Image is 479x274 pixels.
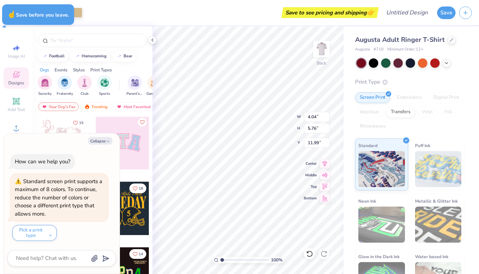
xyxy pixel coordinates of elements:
[73,67,85,73] div: Styles
[49,54,65,58] div: football
[417,107,437,118] div: Vinyl
[314,42,329,56] img: Back
[126,75,143,97] button: filter button
[415,151,462,187] img: Puff Ink
[8,107,25,112] span: Add Text
[77,75,92,97] button: filter button
[367,8,375,17] span: 👉
[8,53,25,59] span: Image AI
[112,51,135,62] button: bear
[90,67,112,73] div: Print Types
[387,47,423,53] span: Minimum Order: 12 +
[126,75,143,97] div: filter for Parent's Weekend
[81,79,89,87] img: Club Image
[283,7,377,18] div: Save to see pricing and shipping
[380,5,433,20] input: Untitled Design
[42,54,48,58] img: trend_line.gif
[429,92,464,103] div: Digital Print
[55,67,68,73] div: Events
[415,197,458,205] span: Metallic & Glitter Ink
[358,142,377,149] span: Standard
[57,91,73,97] span: Fraternity
[146,75,163,97] div: filter for Game Day
[113,102,154,111] div: Most Favorited
[38,51,68,62] button: football
[139,252,143,256] span: 14
[57,75,73,97] div: filter for Fraternity
[124,54,132,58] div: bear
[386,107,415,118] div: Transfers
[15,178,102,217] div: Standard screen print supports a maximum of 8 colors. To continue, reduce the number of colors or...
[74,54,80,58] img: trend_line.gif
[38,75,52,97] button: filter button
[126,91,143,97] span: Parent's Weekend
[81,102,111,111] div: Trending
[415,142,430,149] span: Puff Ink
[42,104,47,109] img: most_fav.gif
[116,54,122,58] img: trend_line.gif
[99,91,110,97] span: Sports
[57,75,73,97] button: filter button
[97,75,112,97] div: filter for Sports
[82,54,107,58] div: homecoming
[415,207,462,243] img: Metallic & Glitter Ink
[139,187,143,190] span: 18
[355,107,384,118] div: Applique
[97,75,112,97] button: filter button
[304,161,317,166] span: Center
[146,75,163,97] button: filter button
[355,78,465,86] div: Print Type
[40,67,49,73] div: Orgs
[304,184,317,189] span: Top
[317,60,326,66] div: Back
[355,92,390,103] div: Screen Print
[38,75,52,97] div: filter for Sorority
[77,75,92,97] div: filter for Club
[437,6,456,19] button: Save
[129,184,146,193] button: Like
[271,257,282,263] span: 100 %
[12,225,57,241] button: Pick a print type
[151,79,159,87] img: Game Day Image
[38,102,79,111] div: Your Org's Fav
[358,207,405,243] img: Neon Ink
[392,92,427,103] div: Embroidery
[81,91,89,97] span: Club
[38,91,52,97] span: Sorority
[304,173,317,178] span: Middle
[358,151,405,187] img: Standard
[50,37,142,44] input: Try "Alpha"
[138,118,147,127] button: Like
[129,249,146,259] button: Like
[146,91,163,97] span: Game Day
[358,197,376,205] span: Neon Ink
[304,196,317,201] span: Bottom
[70,118,87,128] button: Like
[355,121,390,132] div: Rhinestones
[415,253,448,260] span: Water based Ink
[15,158,70,165] div: How can we help you?
[355,47,370,53] span: Augusta
[8,80,24,86] span: Designs
[84,104,90,109] img: trending.gif
[88,137,112,145] button: Collapse
[41,79,49,87] img: Sorority Image
[70,51,110,62] button: homecoming
[358,253,400,260] span: Glow in the Dark Ink
[355,35,445,44] span: Augusta Adult Ringer T-Shirt
[100,79,109,87] img: Sports Image
[61,79,69,87] img: Fraternity Image
[79,121,83,125] span: 15
[131,79,139,87] img: Parent's Weekend Image
[374,47,384,53] span: # 710
[116,104,122,109] img: most_fav.gif
[440,107,457,118] div: Foil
